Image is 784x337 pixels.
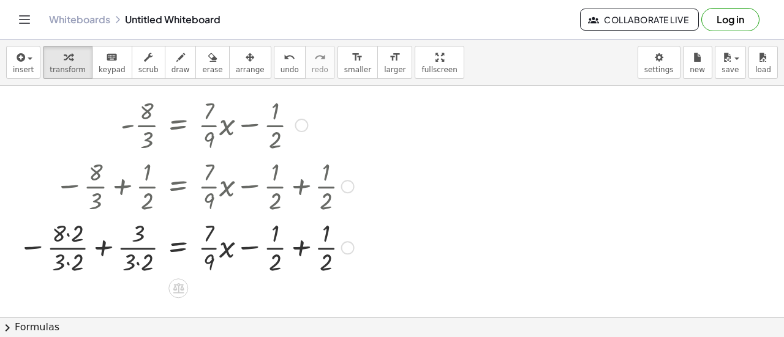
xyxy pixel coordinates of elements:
[644,65,674,74] span: settings
[415,46,464,79] button: fullscreen
[106,50,118,65] i: keyboard
[168,278,188,298] div: Apply the same math to both sides of the equation
[43,46,92,79] button: transform
[281,65,299,74] span: undo
[274,46,306,79] button: undoundo
[132,46,165,79] button: scrub
[701,8,759,31] button: Log in
[389,50,401,65] i: format_size
[49,13,110,26] a: Whiteboards
[305,46,335,79] button: redoredo
[755,65,771,74] span: load
[236,65,265,74] span: arrange
[92,46,132,79] button: keyboardkeypad
[195,46,229,79] button: erase
[715,46,746,79] button: save
[352,50,363,65] i: format_size
[171,65,190,74] span: draw
[722,65,739,74] span: save
[229,46,271,79] button: arrange
[580,9,699,31] button: Collaborate Live
[337,46,378,79] button: format_sizesmaller
[683,46,712,79] button: new
[50,65,86,74] span: transform
[99,65,126,74] span: keypad
[202,65,222,74] span: erase
[15,10,34,29] button: Toggle navigation
[421,65,457,74] span: fullscreen
[165,46,197,79] button: draw
[690,65,705,74] span: new
[138,65,159,74] span: scrub
[284,50,295,65] i: undo
[638,46,680,79] button: settings
[748,46,778,79] button: load
[590,14,688,25] span: Collaborate Live
[6,46,40,79] button: insert
[312,65,328,74] span: redo
[344,65,371,74] span: smaller
[314,50,326,65] i: redo
[13,65,34,74] span: insert
[377,46,412,79] button: format_sizelarger
[384,65,405,74] span: larger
